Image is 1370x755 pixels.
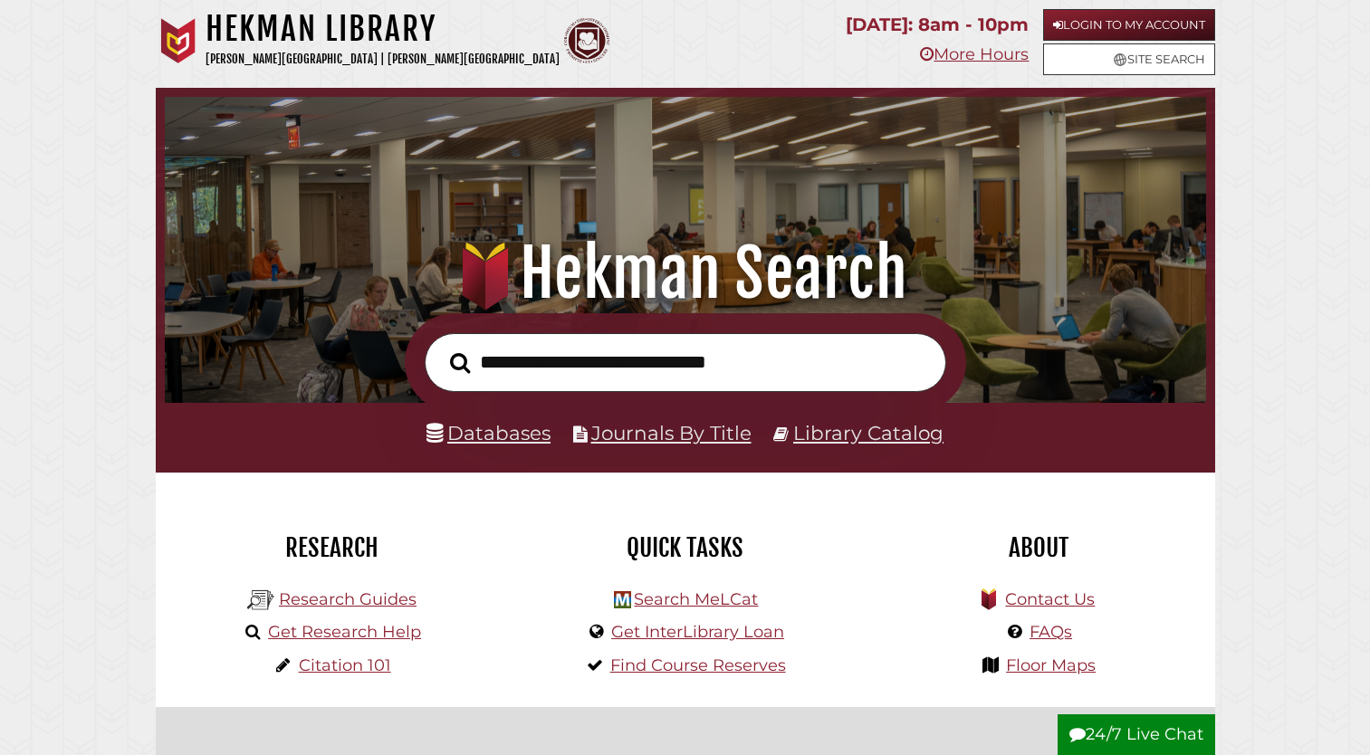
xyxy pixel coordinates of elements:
[634,589,758,609] a: Search MeLCat
[441,348,479,379] button: Search
[793,421,944,444] a: Library Catalog
[1030,622,1072,642] a: FAQs
[846,9,1029,41] p: [DATE]: 8am - 10pm
[206,49,560,70] p: [PERSON_NAME][GEOGRAPHIC_DATA] | [PERSON_NAME][GEOGRAPHIC_DATA]
[610,655,786,675] a: Find Course Reserves
[876,532,1202,563] h2: About
[564,18,609,63] img: Calvin Theological Seminary
[1043,9,1215,41] a: Login to My Account
[614,591,631,608] img: Hekman Library Logo
[591,421,752,444] a: Journals By Title
[299,655,391,675] a: Citation 101
[920,44,1029,64] a: More Hours
[279,589,417,609] a: Research Guides
[522,532,848,563] h2: Quick Tasks
[185,234,1185,313] h1: Hekman Search
[1005,589,1095,609] a: Contact Us
[1006,655,1096,675] a: Floor Maps
[450,351,470,373] i: Search
[206,9,560,49] h1: Hekman Library
[169,532,495,563] h2: Research
[247,587,274,614] img: Hekman Library Logo
[611,622,784,642] a: Get InterLibrary Loan
[426,421,551,444] a: Databases
[1043,43,1215,75] a: Site Search
[268,622,421,642] a: Get Research Help
[156,18,201,63] img: Calvin University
